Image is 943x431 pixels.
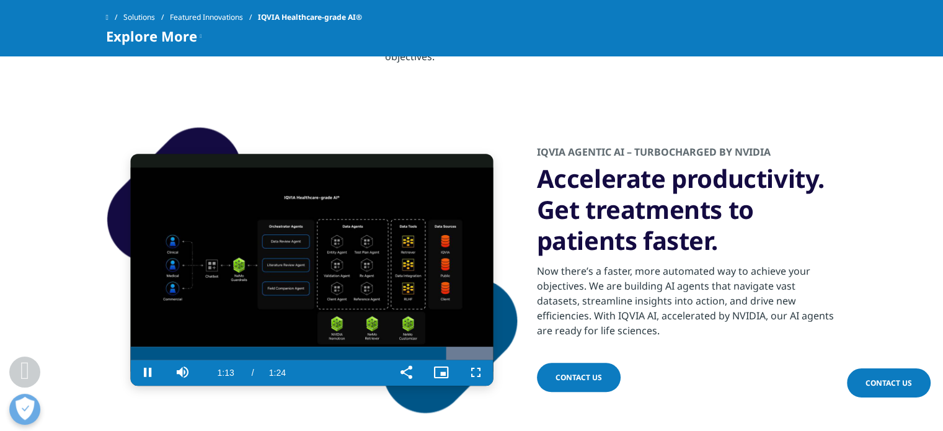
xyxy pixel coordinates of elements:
[170,6,258,29] a: Featured Innovations
[459,360,494,386] button: Fullscreen
[556,372,602,383] span: Contact Us
[269,360,286,386] span: 1:24
[866,378,912,388] span: Contact Us
[424,360,459,386] button: Picture-in-Picture
[218,360,234,386] span: 1:13
[131,347,494,360] div: Progress Bar
[252,368,254,378] span: /
[166,360,200,386] button: Mute
[537,163,838,256] h3: Accelerate productivity. Get treatments to patients faster.​
[537,363,621,392] a: Contact Us
[847,368,931,398] a: Contact Us
[131,360,166,386] button: Pause
[106,126,518,414] img: shape-1.png
[258,6,362,29] span: IQVIA Healthcare-grade AI®
[123,6,170,29] a: Solutions
[131,154,494,386] video-js: Video Player
[389,360,424,386] button: Share
[537,145,838,163] h2: IQVIA Agentic AI – turbocharged by NVIDIA
[106,29,197,43] span: Explore More
[537,256,838,338] div: Now there’s a faster, more automated way to achieve your objectives. We are building AI agents th...
[9,394,40,425] button: Open Preferences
